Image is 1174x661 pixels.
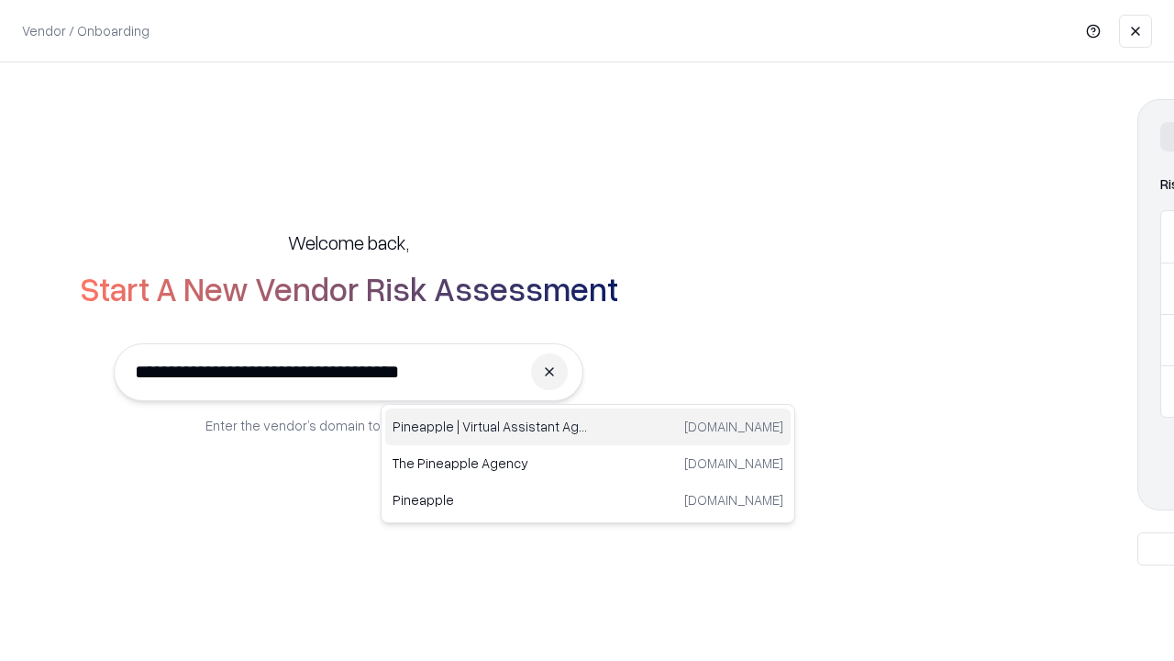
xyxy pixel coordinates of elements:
p: The Pineapple Agency [393,454,588,473]
div: Suggestions [381,404,795,523]
p: Pineapple | Virtual Assistant Agency [393,417,588,436]
p: [DOMAIN_NAME] [684,454,783,473]
p: Vendor / Onboarding [22,21,150,40]
p: Enter the vendor’s domain to begin onboarding [205,416,492,435]
p: [DOMAIN_NAME] [684,490,783,510]
p: [DOMAIN_NAME] [684,417,783,436]
h5: Welcome back, [288,230,409,255]
h2: Start A New Vendor Risk Assessment [80,270,618,307]
p: Pineapple [393,490,588,510]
